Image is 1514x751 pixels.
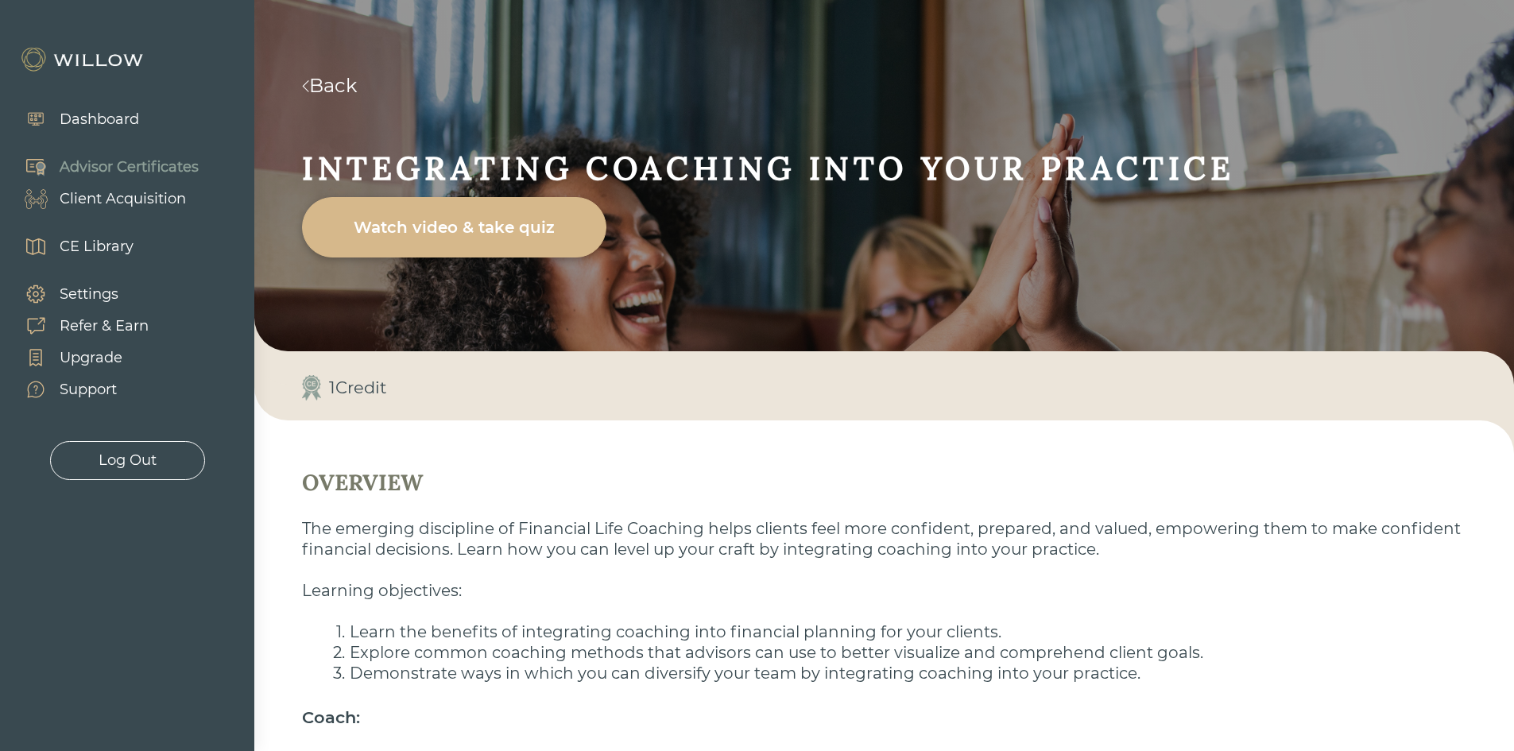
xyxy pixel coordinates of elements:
[320,205,588,250] div: Watch video & take quiz
[60,236,134,257] div: CE Library
[302,518,1466,559] p: The emerging discipline of Financial Life Coaching helps clients feel more confident, prepared, a...
[60,379,117,401] div: Support
[60,157,199,178] div: Advisor Certificates
[8,151,199,183] a: Advisor Certificates
[60,188,186,210] div: Client Acquisition
[302,580,1466,601] p: Learning objectives:
[60,347,122,369] div: Upgrade
[8,278,149,310] a: Settings
[302,74,357,97] a: Back
[302,148,1234,189] div: INTEGRATING COACHING INTO YOUR PRACTICE
[60,109,139,130] div: Dashboard
[60,315,149,337] div: Refer & Earn
[326,663,1466,683] li: Demonstrate ways in which you can diversify your team by integrating coaching into your practice.
[60,284,118,305] div: Settings
[8,230,134,262] a: CE Library
[8,310,149,342] a: Refer & Earn
[326,642,1466,663] li: Explore common coaching methods that advisors can use to better visualize and comprehend client g...
[99,450,157,471] div: Log Out
[302,468,1466,497] div: OVERVIEW
[8,183,199,215] a: Client Acquisition
[8,103,139,135] a: Dashboard
[326,621,1466,642] li: Learn the benefits of integrating coaching into financial planning for your clients.
[20,47,147,72] img: Willow
[302,80,309,92] img: <
[8,342,149,374] a: Upgrade
[329,375,387,401] div: 1 Credit
[302,705,1466,730] div: Coach:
